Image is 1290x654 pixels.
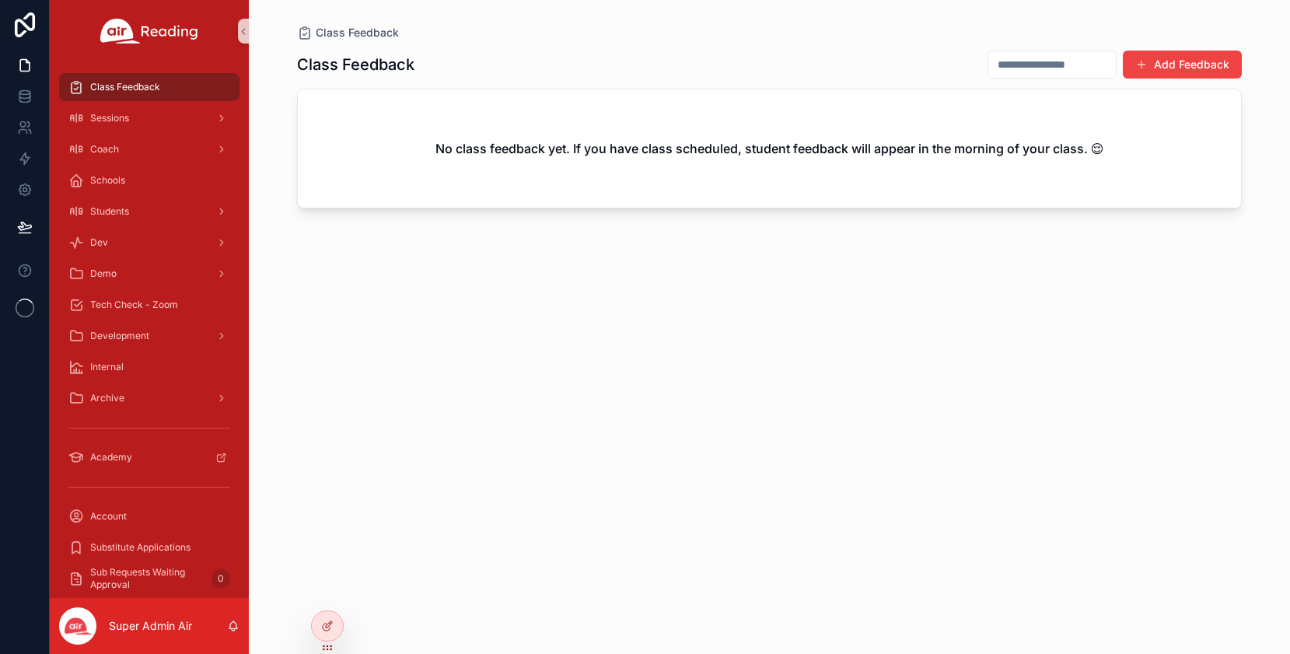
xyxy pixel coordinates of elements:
[90,541,191,554] span: Substitute Applications
[90,81,160,93] span: Class Feedback
[1123,51,1242,79] button: Add Feedback
[212,569,230,588] div: 0
[59,322,239,350] a: Development
[297,54,414,75] h1: Class Feedback
[90,566,205,591] span: Sub Requests Waiting Approval
[90,268,117,280] span: Demo
[59,502,239,530] a: Account
[59,135,239,163] a: Coach
[59,73,239,101] a: Class Feedback
[90,143,119,156] span: Coach
[59,443,239,471] a: Academy
[90,112,129,124] span: Sessions
[59,104,239,132] a: Sessions
[59,565,239,593] a: Sub Requests Waiting Approval0
[90,205,129,218] span: Students
[90,330,149,342] span: Development
[59,229,239,257] a: Dev
[59,198,239,226] a: Students
[90,236,108,249] span: Dev
[100,19,198,44] img: App logo
[59,533,239,561] a: Substitute Applications
[316,25,399,40] span: Class Feedback
[435,139,1104,158] h2: No class feedback yet. If you have class scheduled, student feedback will appear in the morning o...
[297,25,399,40] a: Class Feedback
[59,384,239,412] a: Archive
[90,510,127,523] span: Account
[90,451,132,463] span: Academy
[90,174,125,187] span: Schools
[59,353,239,381] a: Internal
[59,260,239,288] a: Demo
[90,299,178,311] span: Tech Check - Zoom
[50,62,249,598] div: scrollable content
[59,166,239,194] a: Schools
[90,392,124,404] span: Archive
[90,361,124,373] span: Internal
[109,618,192,634] p: Super Admin Air
[59,291,239,319] a: Tech Check - Zoom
